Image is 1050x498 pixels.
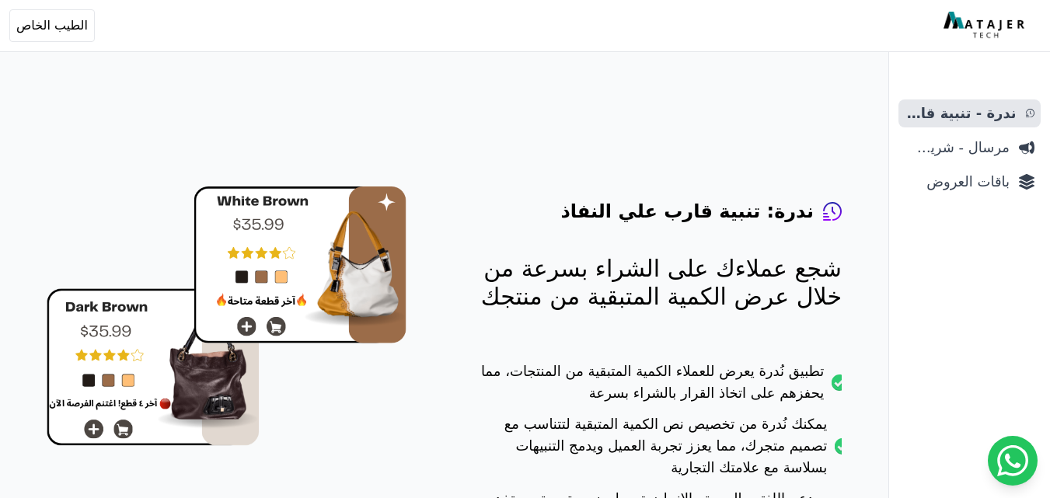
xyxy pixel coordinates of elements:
[944,12,1028,40] img: MatajerTech Logo
[469,413,842,488] li: يمكنك نُدرة من تخصيص نص الكمية المتبقية لتتناسب مع تصميم متجرك، مما يعزز تجربة العميل ويدمج التنب...
[469,255,842,311] p: شجع عملاءك على الشراء بسرعة من خلال عرض الكمية المتبقية من منتجك
[560,199,814,224] h4: ندرة: تنبية قارب علي النفاذ
[16,16,88,35] span: الطيب الخاص
[905,103,1017,124] span: ندرة - تنبية قارب علي النفاذ
[469,360,842,413] li: تطبيق نُدرة يعرض للعملاء الكمية المتبقية من المنتجات، مما يحفزهم على اتخاذ القرار بالشراء بسرعة
[9,9,95,42] button: الطيب الخاص
[905,171,1010,193] span: باقات العروض
[47,186,406,446] img: hero
[905,137,1010,158] span: مرسال - شريط دعاية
